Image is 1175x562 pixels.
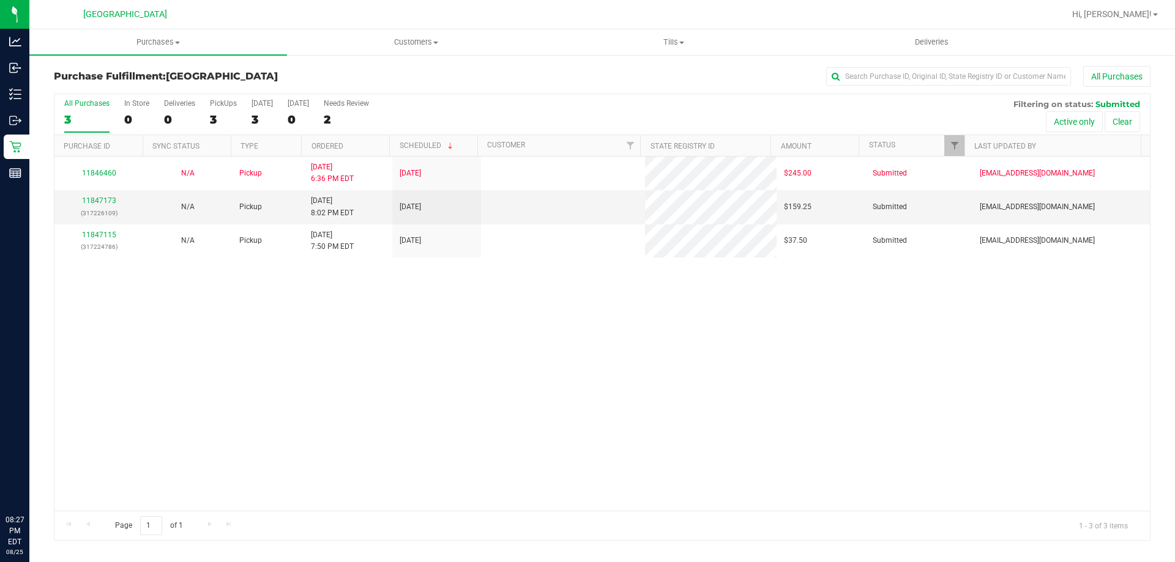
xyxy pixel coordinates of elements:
[252,113,273,127] div: 3
[6,547,24,556] p: 08/25
[82,231,116,239] a: 11847115
[311,142,343,150] a: Ordered
[545,37,802,48] span: Tills
[241,142,258,150] a: Type
[1013,99,1093,109] span: Filtering on status:
[83,9,167,20] span: [GEOGRAPHIC_DATA]
[620,135,640,156] a: Filter
[324,99,369,108] div: Needs Review
[239,201,262,213] span: Pickup
[324,113,369,127] div: 2
[1095,99,1140,109] span: Submitted
[545,29,802,55] a: Tills
[54,71,419,82] h3: Purchase Fulfillment:
[181,235,195,246] button: N/A
[29,29,287,55] a: Purchases
[803,29,1061,55] a: Deliveries
[252,99,273,108] div: [DATE]
[64,113,110,127] div: 3
[181,201,195,213] button: N/A
[311,229,354,253] span: [DATE] 7:50 PM EDT
[980,201,1095,213] span: [EMAIL_ADDRESS][DOMAIN_NAME]
[181,202,195,211] span: Not Applicable
[1105,111,1140,132] button: Clear
[9,114,21,127] inline-svg: Outbound
[181,169,195,177] span: Not Applicable
[873,168,907,179] span: Submitted
[210,99,237,108] div: PickUps
[400,235,421,246] span: [DATE]
[166,70,278,82] span: [GEOGRAPHIC_DATA]
[1046,111,1103,132] button: Active only
[82,169,116,177] a: 11846460
[1069,516,1138,534] span: 1 - 3 of 3 items
[239,168,262,179] span: Pickup
[287,29,545,55] a: Customers
[62,241,136,253] p: (317224786)
[9,62,21,74] inline-svg: Inbound
[124,99,149,108] div: In Store
[784,235,807,246] span: $37.50
[64,99,110,108] div: All Purchases
[181,168,195,179] button: N/A
[9,88,21,100] inline-svg: Inventory
[164,99,195,108] div: Deliveries
[784,168,811,179] span: $245.00
[781,142,811,150] a: Amount
[1083,66,1151,87] button: All Purchases
[29,37,287,48] span: Purchases
[82,196,116,205] a: 11847173
[6,514,24,547] p: 08:27 PM EDT
[105,516,193,535] span: Page of 1
[239,235,262,246] span: Pickup
[980,235,1095,246] span: [EMAIL_ADDRESS][DOMAIN_NAME]
[980,168,1095,179] span: [EMAIL_ADDRESS][DOMAIN_NAME]
[1072,9,1152,19] span: Hi, [PERSON_NAME]!
[873,235,907,246] span: Submitted
[944,135,964,156] a: Filter
[164,113,195,127] div: 0
[210,113,237,127] div: 3
[140,516,162,535] input: 1
[487,141,525,149] a: Customer
[869,141,895,149] a: Status
[181,236,195,245] span: Not Applicable
[288,37,544,48] span: Customers
[400,168,421,179] span: [DATE]
[62,207,136,219] p: (317226109)
[826,67,1071,86] input: Search Purchase ID, Original ID, State Registry ID or Customer Name...
[152,142,200,150] a: Sync Status
[400,141,455,150] a: Scheduled
[784,201,811,213] span: $159.25
[12,464,49,501] iframe: Resource center
[400,201,421,213] span: [DATE]
[974,142,1036,150] a: Last Updated By
[873,201,907,213] span: Submitted
[311,161,354,185] span: [DATE] 6:36 PM EDT
[9,167,21,179] inline-svg: Reports
[124,113,149,127] div: 0
[311,195,354,218] span: [DATE] 8:02 PM EDT
[9,141,21,153] inline-svg: Retail
[9,35,21,48] inline-svg: Analytics
[64,142,110,150] a: Purchase ID
[898,37,965,48] span: Deliveries
[651,142,715,150] a: State Registry ID
[288,113,309,127] div: 0
[288,99,309,108] div: [DATE]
